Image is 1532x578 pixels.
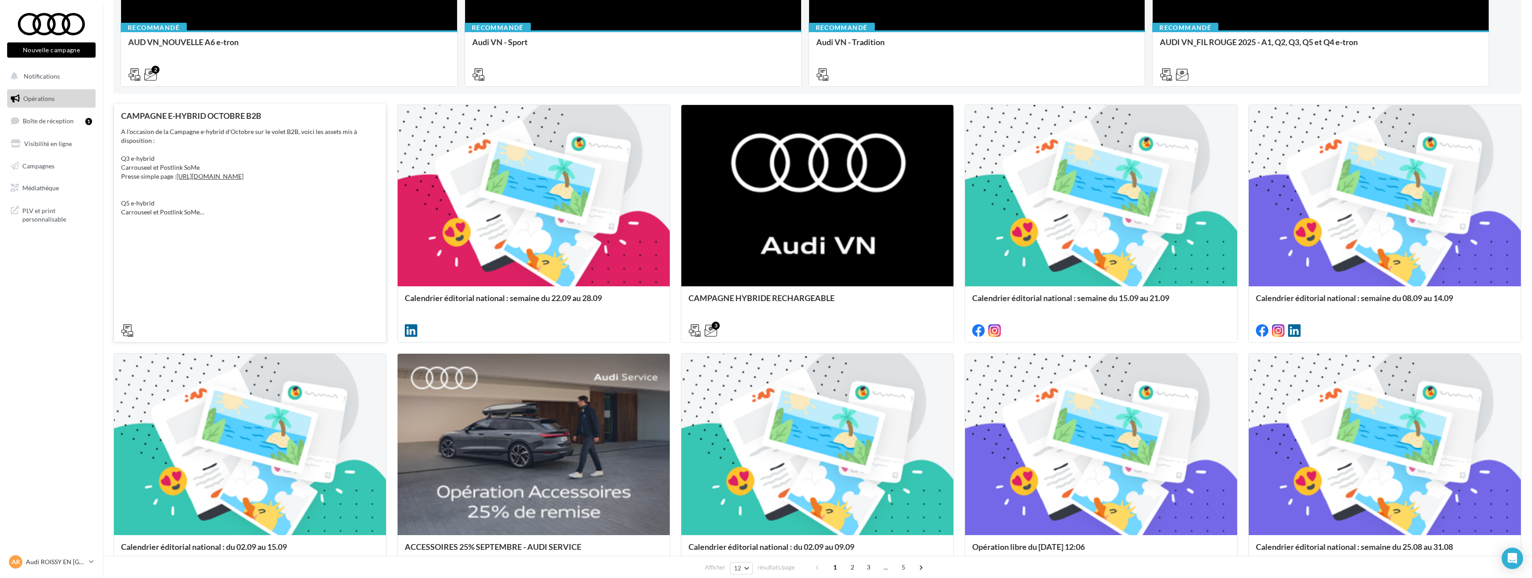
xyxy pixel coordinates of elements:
span: 3 [861,560,876,574]
span: Médiathèque [22,184,59,192]
p: Audi ROISSY EN [GEOGRAPHIC_DATA] [26,557,85,566]
span: Visibilité en ligne [24,140,72,147]
div: Calendrier éditorial national : du 02.09 au 15.09 [121,542,379,560]
span: Afficher [705,563,725,572]
div: Calendrier éditorial national : semaine du 25.08 au 31.08 [1256,542,1514,560]
div: Audi VN - Sport [472,38,794,55]
div: AUD VN_NOUVELLE A6 e-tron [128,38,450,55]
div: 3 [712,322,720,330]
span: Boîte de réception [23,117,74,125]
span: Notifications [24,72,60,80]
button: 12 [730,562,753,574]
span: PLV et print personnalisable [22,205,92,224]
span: 5 [896,560,911,574]
div: Recommandé [465,23,531,33]
div: 1 [85,118,92,125]
span: Opérations [23,95,55,102]
div: ACCESSOIRES 25% SEPTEMBRE - AUDI SERVICE [405,542,663,560]
div: AUDI VN_FIL ROUGE 2025 - A1, Q2, Q3, Q5 et Q4 e-tron [1160,38,1482,55]
span: résultats/page [758,563,795,572]
div: CAMPAGNE HYBRIDE RECHARGEABLE [688,293,946,311]
div: Calendrier éditorial national : du 02.09 au 09.09 [688,542,946,560]
a: PLV et print personnalisable [5,201,97,227]
div: Calendrier éditorial national : semaine du 15.09 au 21.09 [972,293,1230,311]
div: Recommandé [809,23,875,33]
a: Boîte de réception1 [5,111,97,130]
span: ... [879,560,893,574]
a: Visibilité en ligne [5,134,97,153]
div: Calendrier éditorial national : semaine du 22.09 au 28.09 [405,293,663,311]
div: 2 [151,66,159,74]
span: Campagnes [22,162,55,169]
a: Médiathèque [5,179,97,197]
div: Recommandé [1152,23,1218,33]
div: Open Intercom Messenger [1502,548,1523,569]
div: CAMPAGNE E-HYBRID OCTOBRE B2B [121,111,379,120]
div: A l'occasion de la Campagne e-hybrid d'Octobre sur le volet B2B, voici les assets mis à dispositi... [121,127,379,217]
a: AR Audi ROISSY EN [GEOGRAPHIC_DATA] [7,553,96,570]
a: Opérations [5,89,97,108]
span: AR [12,557,20,566]
div: Audi VN - Tradition [816,38,1138,55]
button: Nouvelle campagne [7,42,96,58]
div: Opération libre du [DATE] 12:06 [972,542,1230,560]
button: Notifications [5,67,94,86]
span: 1 [828,560,842,574]
a: Campagnes [5,157,97,176]
span: 2 [845,560,860,574]
span: 12 [734,565,742,572]
a: [URL][DOMAIN_NAME] [176,172,243,180]
div: Calendrier éditorial national : semaine du 08.09 au 14.09 [1256,293,1514,311]
div: Recommandé [121,23,187,33]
